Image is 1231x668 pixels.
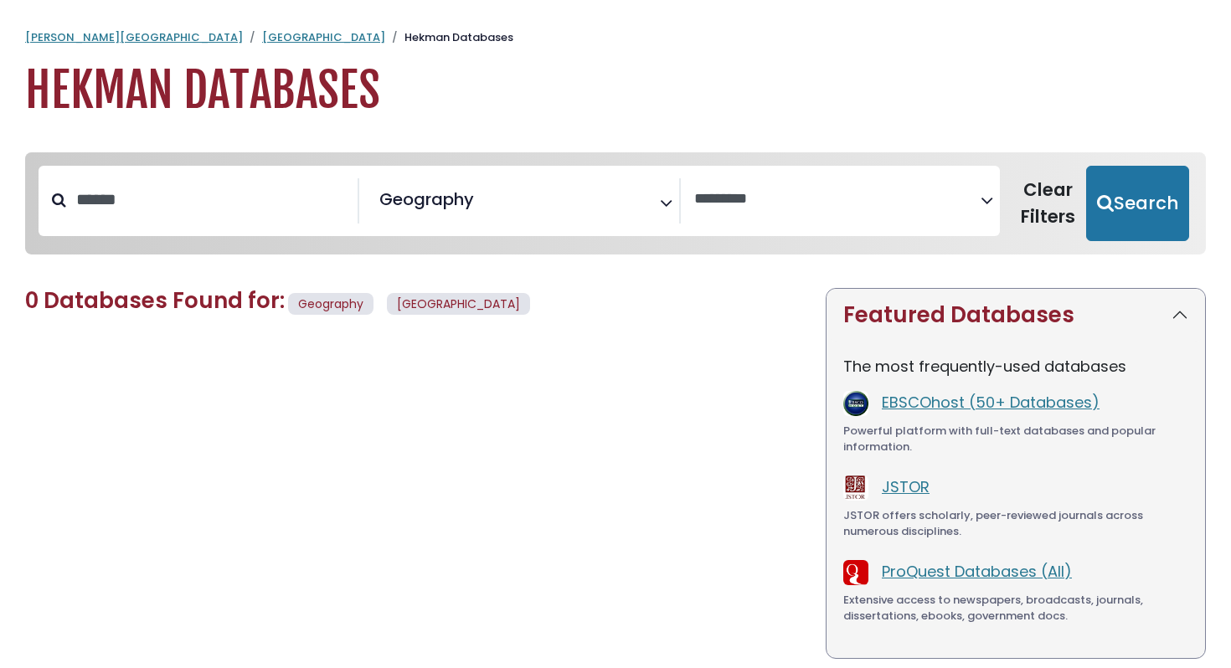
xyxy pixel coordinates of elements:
[25,152,1206,254] nav: Search filters
[843,423,1188,455] div: Powerful platform with full-text databases and popular information.
[477,196,489,213] textarea: Search
[694,191,981,208] textarea: Search
[1086,166,1189,241] button: Submit for Search Results
[385,29,513,46] li: Hekman Databases
[25,29,243,45] a: [PERSON_NAME][GEOGRAPHIC_DATA]
[66,186,358,213] input: Search database by title or keyword
[25,285,285,316] span: 0 Databases Found for:
[882,392,1100,413] a: EBSCOhost (50+ Databases)
[843,592,1188,624] div: Extensive access to newspapers, broadcasts, journals, dissertations, ebooks, government docs.
[397,295,520,312] span: [GEOGRAPHIC_DATA]
[882,476,930,497] a: JSTOR
[379,187,474,212] span: Geography
[25,29,1206,46] nav: breadcrumb
[373,187,474,212] li: Geography
[262,29,385,45] a: [GEOGRAPHIC_DATA]
[1010,166,1086,241] button: Clear Filters
[288,293,373,316] span: Geography
[882,561,1072,582] a: ProQuest Databases (All)
[843,507,1188,540] div: JSTOR offers scholarly, peer-reviewed journals across numerous disciplines.
[25,63,1206,119] h1: Hekman Databases
[843,355,1188,378] p: The most frequently-used databases
[827,289,1205,342] button: Featured Databases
